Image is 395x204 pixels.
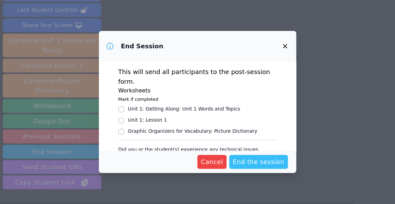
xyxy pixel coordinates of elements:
[128,105,241,112] div: Unit 1: Getting Along : Unit 1 Words and Topics
[233,157,285,167] span: End the session
[121,42,163,50] h3: End Session
[128,116,167,123] div: Unit 1 : Lesson 1
[118,143,277,162] legend: Did you or the student(s) experience any technical issues [DATE]?
[201,157,223,167] span: Cancel
[128,128,258,134] div: Graphic Organizers for Vocabulary : Picture Dictionary
[229,155,288,169] button: End the session
[118,97,159,102] small: Mark if completed
[118,87,277,95] h3: Worksheets
[197,155,227,169] button: Cancel
[118,67,277,87] p: This will send all participants to the post-session form.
